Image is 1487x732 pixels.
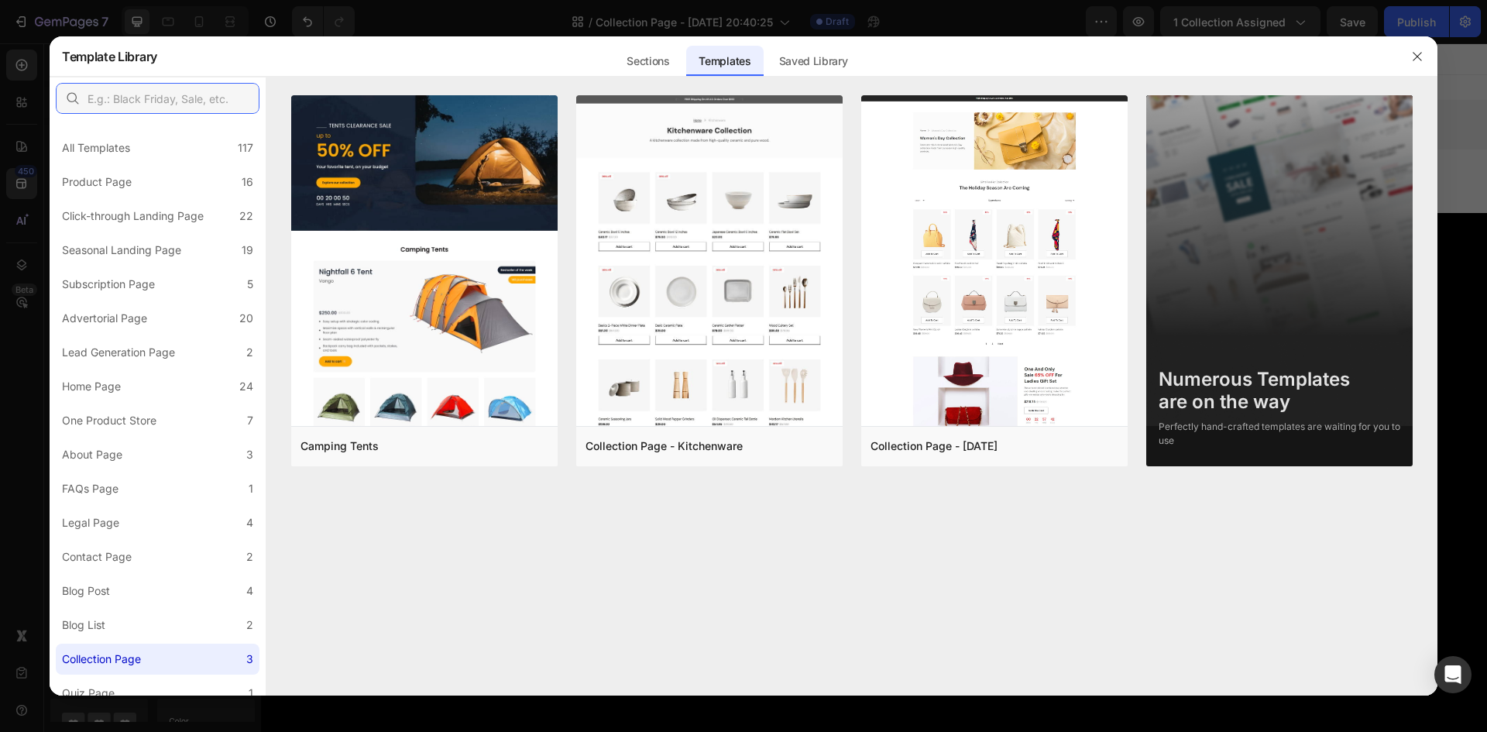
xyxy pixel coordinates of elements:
div: Subscription Page [62,275,155,294]
img: Collection%20Page%20-%20Women_s%20Day.png [861,95,1128,717]
div: 16 [242,173,253,191]
div: Camping Tents [300,437,379,455]
div: FAQs Page [62,479,118,498]
div: 2 [246,548,253,566]
div: Sections [614,46,682,77]
div: 4 [246,582,253,600]
div: 19 [242,241,253,259]
div: Advertorial Page [62,309,147,328]
div: Contact Page [62,548,132,566]
div: 1 [249,684,253,703]
div: Legal Page [62,514,119,532]
div: One Product Store [62,411,156,430]
div: Quiz Page [62,684,115,703]
div: Get started [583,556,644,572]
div: Click-through Landing Page [62,207,204,225]
div: Blog Post [62,582,110,600]
div: 117 [238,139,253,157]
button: Smart Search Bar & Filters [6,63,180,100]
div: Collection Page [62,650,141,668]
div: Saved Library [767,46,860,77]
button: Get started [565,550,662,578]
img: tent.png [291,95,558,679]
div: Product Page [62,173,132,191]
div: Open Intercom Messenger [1434,656,1472,693]
h2: Template Library [62,36,157,77]
div: 1 [249,479,253,498]
input: E.g.: Black Friday, Sale, etc. [56,83,259,114]
div: Numerous Templates are on the way [1159,369,1400,414]
div: Blog List [62,616,105,634]
h2: Click here to edit heading [149,452,1078,492]
div: Smart Search Bar & Filters [50,72,168,88]
div: 3 [246,650,253,668]
div: Home Page [62,377,121,396]
div: Templates [686,46,763,77]
div: 2 [246,343,253,362]
div: 20 [239,309,253,328]
div: Collection Page - Kitchenware [586,437,743,455]
div: All Templates [62,139,130,157]
div: 4 [246,514,253,532]
div: Collection Page - [DATE] [871,437,998,455]
div: 24 [239,377,253,396]
div: Lead Generation Page [62,343,175,362]
img: kitchen1.png [576,95,843,590]
div: Perfectly hand-crafted templates are waiting for you to use [1159,420,1400,448]
div: 2 [246,616,253,634]
img: Smart%20Search%20Bar%20&%20Filters.png [19,72,37,91]
div: 3 [246,445,253,464]
div: 22 [239,207,253,225]
div: About Page [62,445,122,464]
div: Seasonal Landing Page [62,241,181,259]
div: 4 products [119,119,673,157]
div: This is your text block. Click to edit and make it your own. Share your product's story or servic... [149,504,1078,538]
div: 5 [247,275,253,294]
div: 7 [247,411,253,430]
